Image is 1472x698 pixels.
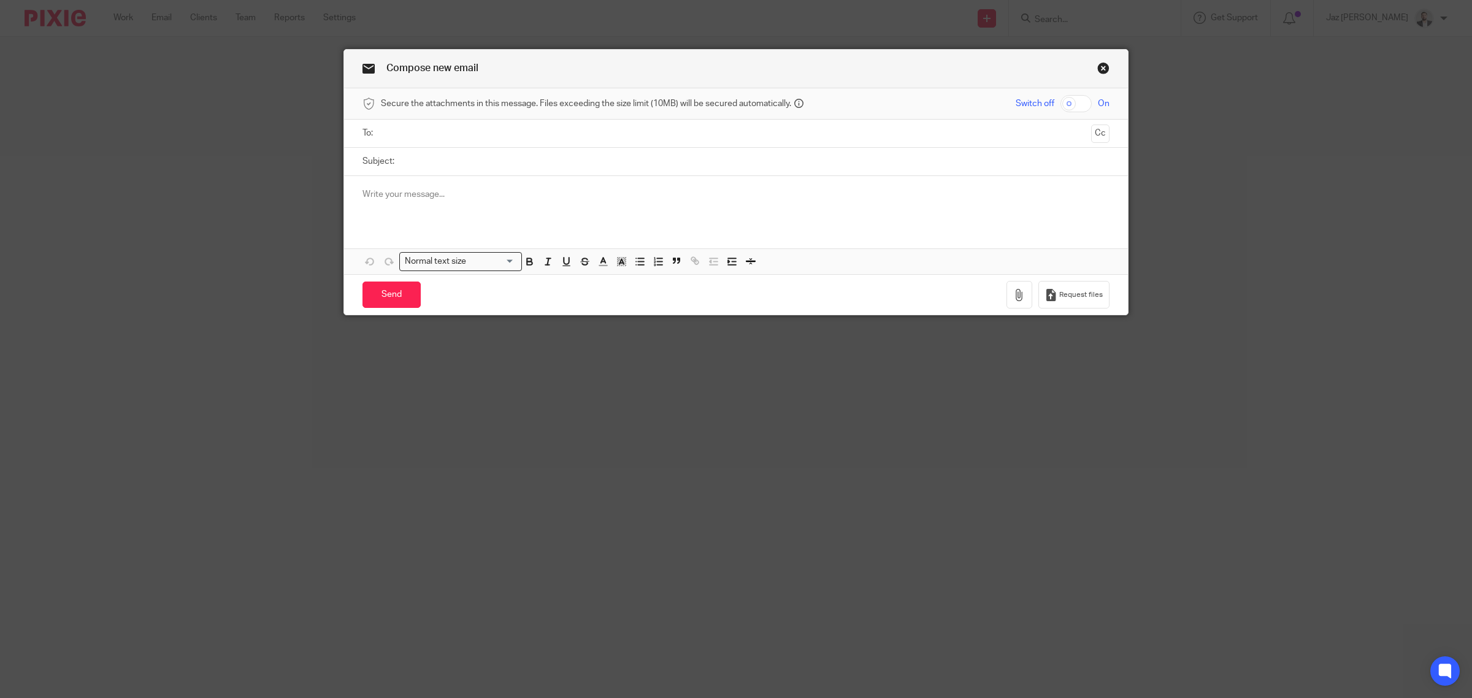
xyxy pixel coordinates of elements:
[402,255,469,268] span: Normal text size
[1059,290,1103,300] span: Request files
[399,252,522,271] div: Search for option
[362,282,421,308] input: Send
[362,155,394,167] label: Subject:
[470,255,515,268] input: Search for option
[1098,98,1110,110] span: On
[381,98,791,110] span: Secure the attachments in this message. Files exceeding the size limit (10MB) will be secured aut...
[1097,62,1110,79] a: Close this dialog window
[1016,98,1054,110] span: Switch off
[386,63,478,73] span: Compose new email
[1091,125,1110,143] button: Cc
[362,127,376,139] label: To:
[1038,281,1110,309] button: Request files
